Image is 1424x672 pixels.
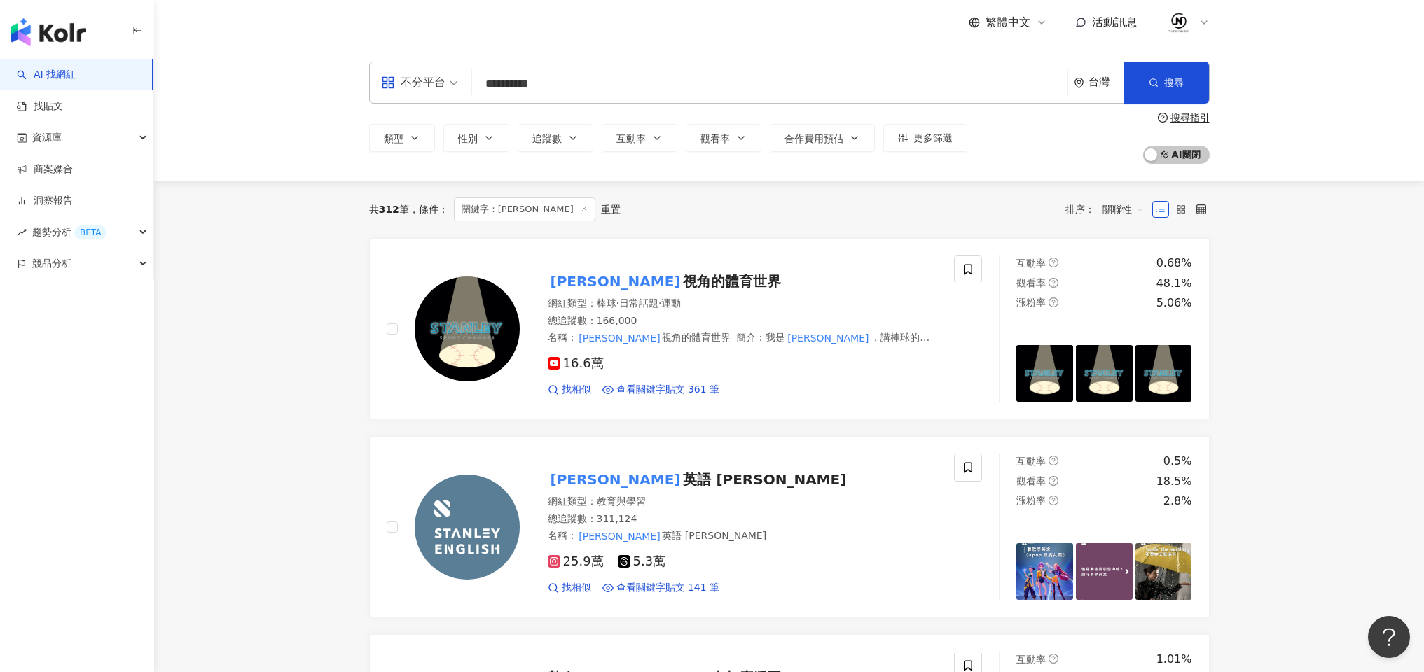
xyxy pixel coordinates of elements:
[1016,297,1046,308] span: 漲粉率
[369,436,1210,617] a: KOL Avatar[PERSON_NAME]英語 [PERSON_NAME]網紅類型：教育與學習總追蹤數：311,124名稱：[PERSON_NAME]英語 [PERSON_NAME]25.9...
[1163,454,1192,469] div: 0.5%
[562,581,591,595] span: 找相似
[1076,543,1133,600] img: post-image
[597,496,646,507] span: 教育與學習
[1166,9,1192,36] img: 02.jpeg
[548,297,938,311] div: 網紅類型 ：
[1049,297,1058,307] span: question-circle
[1016,543,1073,600] img: post-image
[548,512,938,526] div: 總追蹤數 ： 311,124
[1016,345,1073,402] img: post-image
[616,383,720,397] span: 查看關鍵字貼文 361 筆
[458,133,478,144] span: 性別
[686,124,761,152] button: 觀看率
[602,383,720,397] a: 查看關鍵字貼文 361 筆
[1135,543,1192,600] img: post-image
[1076,345,1133,402] img: post-image
[415,276,520,381] img: KOL Avatar
[1016,654,1046,665] span: 互動率
[548,528,767,544] span: 名稱 ：
[379,204,399,215] span: 312
[1156,255,1192,271] div: 0.68%
[661,297,681,309] span: 運動
[369,204,409,215] div: 共 筆
[1016,456,1046,467] span: 互動率
[577,330,663,346] mark: [PERSON_NAME]
[17,227,27,237] span: rise
[381,76,395,90] span: appstore
[369,238,1210,419] a: KOL Avatar[PERSON_NAME]視角的體育世界網紅類型：棒球·日常話題·運動總追蹤數：166,000名稱：[PERSON_NAME]視角的體育世界簡介：我是[PERSON_NAME...
[883,124,967,152] button: 更多篩選
[409,204,448,215] span: 條件 ：
[1016,495,1046,506] span: 漲粉率
[548,495,938,509] div: 網紅類型 ：
[616,297,619,309] span: ·
[700,133,730,144] span: 觀看率
[17,99,63,113] a: 找貼文
[577,528,663,544] mark: [PERSON_NAME]
[74,225,106,239] div: BETA
[1163,493,1192,509] div: 2.8%
[1049,476,1058,486] span: question-circle
[1156,652,1192,667] div: 1.01%
[1049,654,1058,664] span: question-circle
[618,554,666,569] span: 5.3萬
[658,297,661,309] span: ·
[548,554,604,569] span: 25.9萬
[443,124,509,152] button: 性別
[518,124,593,152] button: 追蹤數
[1074,78,1084,88] span: environment
[1124,62,1209,104] button: 搜尋
[986,15,1030,30] span: 繁體中文
[548,332,731,343] span: 名稱 ：
[1156,295,1192,311] div: 5.06%
[1049,258,1058,267] span: question-circle
[1088,76,1124,88] div: 台灣
[1102,198,1145,220] span: 關聯性
[616,581,720,595] span: 查看關鍵字貼文 141 筆
[683,471,846,488] span: 英語 [PERSON_NAME]
[454,197,595,221] span: 關鍵字：[PERSON_NAME]
[662,332,731,343] span: 視角的體育世界
[32,122,62,153] span: 資源庫
[766,332,785,343] span: 我是
[913,132,953,143] span: 更多篩選
[17,162,73,176] a: 商案媒合
[597,297,616,309] span: 棒球
[548,314,938,328] div: 總追蹤數 ： 166,000
[1135,345,1192,402] img: post-image
[369,124,435,152] button: 類型
[619,297,658,309] span: 日常話題
[1049,456,1058,465] span: question-circle
[601,204,621,215] div: 重置
[683,273,781,290] span: 視角的體育世界
[602,581,720,595] a: 查看關鍵字貼文 141 筆
[548,468,684,491] mark: [PERSON_NAME]
[548,270,684,293] mark: [PERSON_NAME]
[17,68,76,82] a: searchAI 找網紅
[1016,277,1046,288] span: 觀看率
[602,124,677,152] button: 互動率
[1368,616,1410,658] iframe: Help Scout Beacon - Open
[1065,198,1152,220] div: 排序：
[415,475,520,580] img: KOL Avatar
[532,133,562,144] span: 追蹤數
[1156,276,1192,291] div: 48.1%
[548,383,591,397] a: 找相似
[785,330,871,346] mark: [PERSON_NAME]
[548,356,604,371] span: 16.6萬
[11,18,86,46] img: logo
[1158,113,1168,122] span: question-circle
[1049,278,1058,288] span: question-circle
[32,216,106,248] span: 趨勢分析
[1170,112,1210,123] div: 搜尋指引
[548,581,591,595] a: 找相似
[1049,496,1058,505] span: question-circle
[616,133,646,144] span: 互動率
[17,194,73,208] a: 洞察報告
[1164,77,1184,88] span: 搜尋
[784,133,843,144] span: 合作費用預估
[1016,475,1046,486] span: 觀看率
[32,248,71,279] span: 競品分析
[1016,258,1046,269] span: 互動率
